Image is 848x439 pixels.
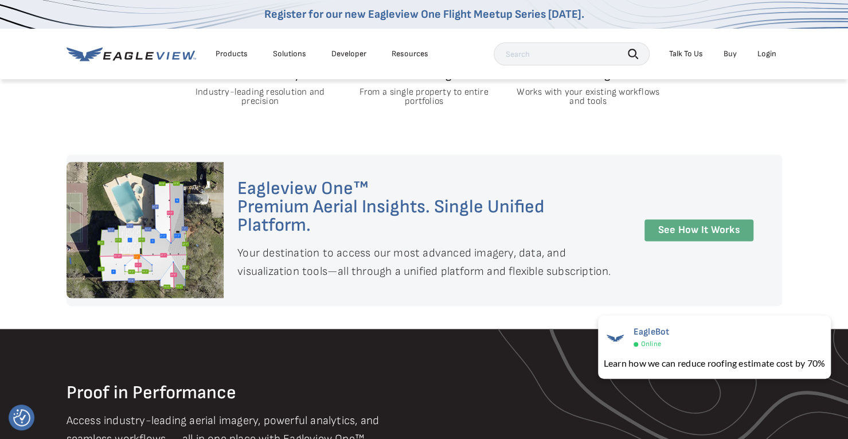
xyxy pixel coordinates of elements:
[644,219,753,242] a: See How It Works
[237,180,619,235] h2: Eagleview One™ Premium Aerial Insights. Single Unified Platform.
[67,384,782,402] h2: Proof in Performance
[515,88,661,106] p: Works with your existing workflows and tools
[494,42,650,65] input: Search
[641,340,661,348] span: Online
[351,88,497,106] p: From a single property to entire portfolios
[724,49,737,59] a: Buy
[216,49,248,59] div: Products
[273,49,306,59] div: Solutions
[669,49,703,59] div: Talk To Us
[757,49,776,59] div: Login
[13,409,30,426] img: Revisit consent button
[604,356,825,370] div: Learn how we can reduce roofing estimate cost by 70%
[634,327,670,337] span: EagleBot
[392,49,428,59] div: Resources
[331,49,366,59] a: Developer
[13,409,30,426] button: Consent Preferences
[264,7,584,21] a: Register for our new Eagleview One Flight Meetup Series [DATE].
[237,244,619,281] p: Your destination to access our most advanced imagery, data, and visualization tools—all through a...
[187,88,333,106] p: Industry-leading resolution and precision
[604,327,627,349] img: EagleBot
